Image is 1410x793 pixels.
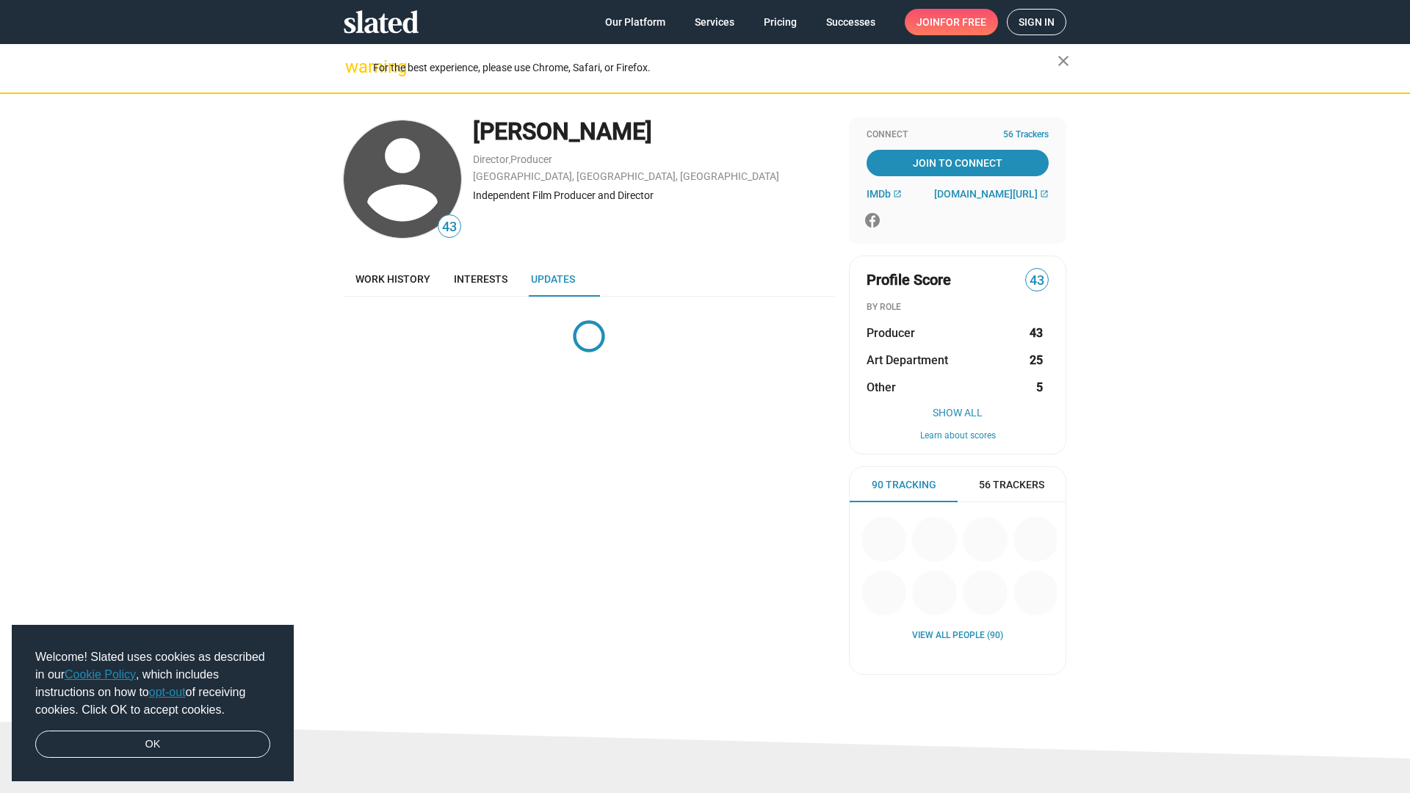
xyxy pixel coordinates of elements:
span: Pricing [764,9,797,35]
button: Show All [867,407,1049,419]
button: Learn about scores [867,430,1049,442]
a: Joinfor free [905,9,998,35]
span: Our Platform [605,9,665,35]
a: Sign in [1007,9,1066,35]
span: Services [695,9,734,35]
div: Connect [867,129,1049,141]
span: Producer [867,325,915,341]
a: View all People (90) [912,630,1003,642]
div: For the best experience, please use Chrome, Safari, or Firefox. [373,58,1057,78]
span: Sign in [1019,10,1055,35]
span: Join To Connect [869,150,1046,176]
span: IMDb [867,188,891,200]
strong: 5 [1036,380,1043,395]
a: [DOMAIN_NAME][URL] [934,188,1049,200]
a: Cookie Policy [65,668,136,681]
a: Updates [519,261,587,297]
div: BY ROLE [867,302,1049,314]
span: Updates [531,273,575,285]
span: , [509,156,510,164]
a: Director [473,153,509,165]
div: Independent Film Producer and Director [473,189,834,203]
span: Successes [826,9,875,35]
span: 90 Tracking [872,478,936,492]
a: Join To Connect [867,150,1049,176]
span: 43 [438,217,460,237]
span: 56 Trackers [979,478,1044,492]
span: Art Department [867,352,948,368]
span: Work history [355,273,430,285]
a: Pricing [752,9,809,35]
a: IMDb [867,188,902,200]
a: Producer [510,153,552,165]
a: opt-out [149,686,186,698]
span: for free [940,9,986,35]
a: Work history [344,261,442,297]
span: [DOMAIN_NAME][URL] [934,188,1038,200]
mat-icon: close [1055,52,1072,70]
div: [PERSON_NAME] [473,116,834,148]
span: 56 Trackers [1003,129,1049,141]
a: Interests [442,261,519,297]
div: cookieconsent [12,625,294,782]
strong: 43 [1030,325,1043,341]
a: Our Platform [593,9,677,35]
span: Join [916,9,986,35]
span: Profile Score [867,270,951,290]
a: Successes [814,9,887,35]
span: Welcome! Slated uses cookies as described in our , which includes instructions on how to of recei... [35,648,270,719]
a: dismiss cookie message [35,731,270,758]
mat-icon: open_in_new [1040,189,1049,198]
a: Services [683,9,746,35]
mat-icon: warning [345,58,363,76]
span: Other [867,380,896,395]
span: Interests [454,273,507,285]
strong: 25 [1030,352,1043,368]
span: 43 [1026,271,1048,291]
mat-icon: open_in_new [893,189,902,198]
a: [GEOGRAPHIC_DATA], [GEOGRAPHIC_DATA], [GEOGRAPHIC_DATA] [473,170,779,182]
